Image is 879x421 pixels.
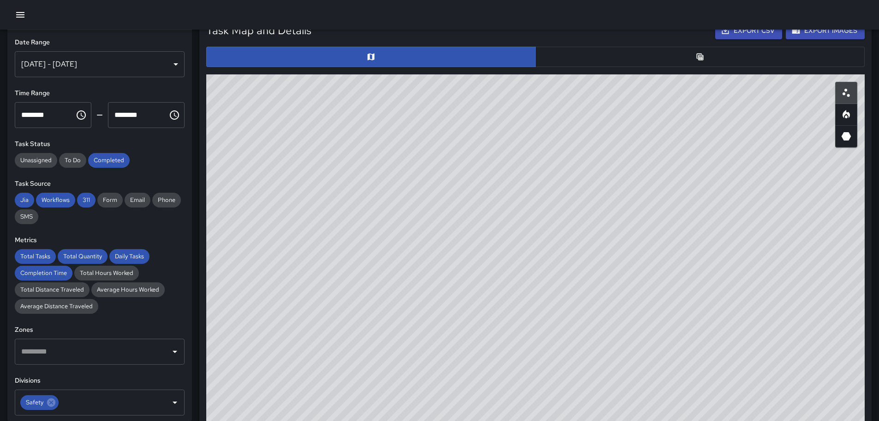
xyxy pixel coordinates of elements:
span: Form [97,196,123,204]
button: Table [535,47,865,67]
button: 3D Heatmap [835,125,857,147]
span: Workflows [36,196,75,204]
div: Daily Tasks [109,249,149,264]
svg: Table [695,52,705,61]
button: Export Images [786,22,865,39]
h6: Task Status [15,139,185,149]
span: Completion Time [15,269,72,277]
span: To Do [59,156,86,164]
div: Average Distance Traveled [15,299,98,314]
div: To Do [59,153,86,168]
div: Total Distance Traveled [15,282,90,297]
div: Total Quantity [58,249,108,264]
h6: Zones [15,325,185,335]
svg: 3D Heatmap [841,131,852,142]
button: Open [168,345,181,358]
span: 311 [77,196,96,204]
div: Jia [15,193,34,207]
svg: Scatterplot [841,87,852,98]
h6: Task Source [15,179,185,189]
button: Map [206,47,536,67]
div: Average Hours Worked [91,282,165,297]
span: SMS [15,213,38,220]
span: Safety [20,397,49,408]
button: Scatterplot [835,82,857,104]
span: Total Tasks [15,252,56,260]
div: Completed [88,153,130,168]
span: Average Distance Traveled [15,302,98,310]
div: Email [125,193,150,207]
svg: Map [366,52,376,61]
h6: Divisions [15,376,185,386]
h6: Time Range [15,88,185,98]
button: Choose time, selected time is 12:00 AM [72,106,90,124]
div: Completion Time [15,266,72,281]
div: Safety [20,395,59,410]
svg: Heatmap [841,109,852,120]
h6: Date Range [15,37,185,48]
span: Unassigned [15,156,57,164]
div: Unassigned [15,153,57,168]
div: Total Tasks [15,249,56,264]
span: Jia [15,196,34,204]
span: Total Distance Traveled [15,286,90,293]
h5: Task Map and Details [206,23,311,38]
button: Choose time, selected time is 11:59 PM [165,106,184,124]
div: 311 [77,193,96,207]
span: Completed [88,156,130,164]
div: Workflows [36,193,75,207]
span: Daily Tasks [109,252,149,260]
div: SMS [15,209,38,224]
div: Phone [152,193,181,207]
h6: Metrics [15,235,185,245]
span: Total Hours Worked [74,269,139,277]
div: Form [97,193,123,207]
div: Total Hours Worked [74,266,139,281]
button: Export CSV [715,22,782,39]
button: Heatmap [835,104,857,126]
span: Phone [152,196,181,204]
span: Email [125,196,150,204]
span: Total Quantity [58,252,108,260]
span: Average Hours Worked [91,286,165,293]
button: Open [168,396,181,409]
div: [DATE] - [DATE] [15,51,185,77]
